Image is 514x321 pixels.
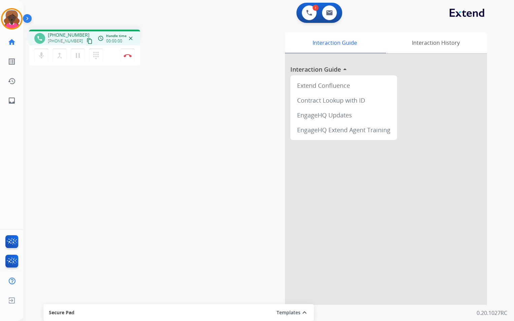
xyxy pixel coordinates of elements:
div: Interaction History [384,32,487,53]
div: 1 [313,5,319,11]
span: Handle time [106,33,127,38]
mat-icon: close [128,35,134,41]
div: Extend Confluence [293,78,394,93]
mat-icon: inbox [8,97,16,105]
span: [PHONE_NUMBER] [48,38,83,44]
div: Contract Lookup with ID [293,93,394,108]
span: [PHONE_NUMBER] [48,32,90,38]
mat-icon: pause [74,51,82,60]
img: avatar [2,9,21,28]
div: Interaction Guide [285,32,384,53]
div: EngageHQ Updates [293,108,394,122]
div: EngageHQ Extend Agent Training [293,122,394,137]
mat-icon: list_alt [8,58,16,66]
mat-icon: dialpad [92,51,100,60]
img: control [124,54,132,57]
mat-icon: phone [37,35,43,41]
mat-icon: access_time [98,35,104,41]
mat-icon: history [8,77,16,85]
mat-icon: content_copy [87,38,93,44]
span: 00:00:00 [106,38,122,44]
mat-icon: home [8,38,16,46]
mat-icon: merge_type [56,51,64,60]
button: Templates [277,309,300,317]
p: 0.20.1027RC [477,309,507,317]
span: Secure Pad [49,309,74,316]
mat-icon: mic [37,51,45,60]
mat-icon: expand_less [300,309,309,317]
